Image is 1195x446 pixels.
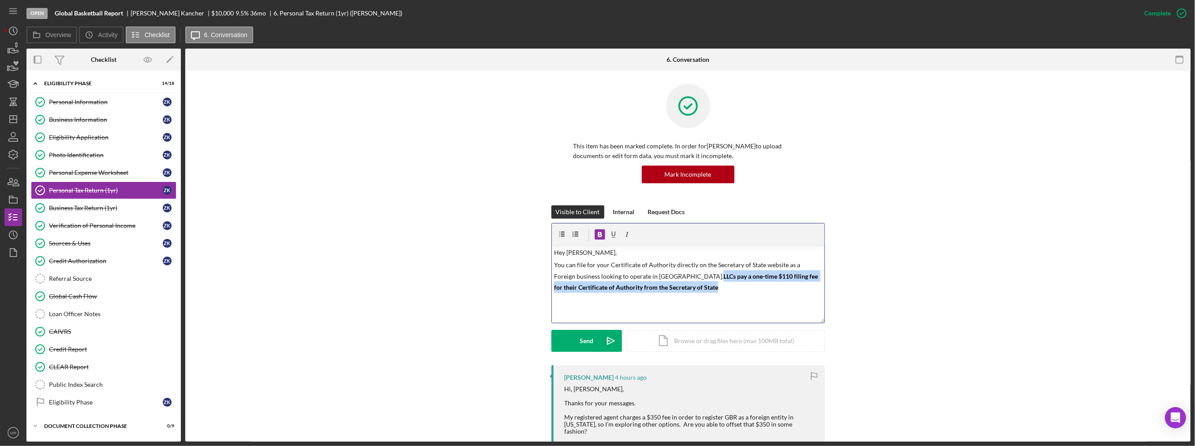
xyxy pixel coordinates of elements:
[163,204,172,212] div: Z K
[667,56,709,63] div: 6. Conversation
[31,217,176,234] a: Verification of Personal IncomeZK
[98,31,117,38] label: Activity
[644,205,689,219] button: Request Docs
[31,323,176,340] a: CAIVRS
[554,260,822,293] p: You can file for your Certificate of Authority directly on the Secretary of State website as a Fo...
[551,330,622,352] button: Send
[31,111,176,129] a: Business InformationZK
[45,31,71,38] label: Overview
[163,98,172,106] div: Z K
[31,287,176,305] a: Global Cash Flow
[665,166,712,183] div: Mark Incomplete
[49,98,163,106] div: Personal Information
[158,81,174,86] div: 14 / 18
[1144,4,1171,22] div: Complete
[1135,4,1191,22] button: Complete
[31,270,176,287] a: Referral Source
[613,205,635,219] div: Internal
[580,330,593,352] div: Send
[31,164,176,181] a: Personal Expense WorksheetZK
[551,205,604,219] button: Visible to Client
[49,346,176,353] div: Credit Report
[49,293,176,300] div: Global Cash Flow
[49,151,163,159] div: Photo Identification
[163,239,172,248] div: Z K
[55,10,123,17] b: Global Basketball Report
[31,129,176,146] a: Eligibility ApplicationZK
[31,358,176,376] a: CLEAR Report
[163,133,172,142] div: Z K
[554,248,822,257] p: Hey [PERSON_NAME],
[158,423,174,429] div: 0 / 9
[49,275,176,282] div: Referral Source
[49,169,163,176] div: Personal Expense Worksheet
[31,199,176,217] a: Business Tax Return (1yr)ZK
[49,363,176,370] div: CLEAR Report
[236,10,249,17] div: 9.5 %
[556,205,600,219] div: Visible to Client
[31,393,176,411] a: Eligibility PhaseZK
[10,431,17,435] text: MR
[31,252,176,270] a: Credit AuthorizationZK
[163,115,172,124] div: Z K
[615,374,647,381] time: 2025-09-24 13:17
[131,10,212,17] div: [PERSON_NAME] Kancher
[642,166,734,183] button: Mark Incomplete
[49,134,163,141] div: Eligibility Application
[31,181,176,199] a: Personal Tax Return (1yr)ZK
[26,8,48,19] div: Open
[163,186,172,195] div: Z K
[163,257,172,265] div: Z K
[49,399,163,406] div: Eligibility Phase
[145,31,170,38] label: Checklist
[31,234,176,252] a: Sources & UsesZK
[163,221,172,230] div: Z K
[204,31,247,38] label: 6. Conversation
[212,9,234,17] span: $10,000
[31,146,176,164] a: Photo IdentificationZK
[91,56,116,63] div: Checklist
[31,376,176,393] a: Public Index Search
[573,141,803,161] p: This item has been marked complete. In order for [PERSON_NAME] to upload documents or edit form d...
[273,10,402,17] div: 6. Personal Tax Return (1yr) ([PERSON_NAME])
[79,26,123,43] button: Activity
[250,10,266,17] div: 36 mo
[44,81,152,86] div: Eligibility Phase
[126,26,176,43] button: Checklist
[31,93,176,111] a: Personal InformationZK
[31,305,176,323] a: Loan Officer Notes
[648,205,685,219] div: Request Docs
[49,257,163,265] div: Credit Authorization
[1165,407,1186,428] div: Open Intercom Messenger
[49,310,176,317] div: Loan Officer Notes
[609,205,639,219] button: Internal
[26,26,77,43] button: Overview
[49,187,163,194] div: Personal Tax Return (1yr)
[49,116,163,123] div: Business Information
[49,222,163,229] div: Verification of Personal Income
[163,398,172,407] div: Z K
[31,340,176,358] a: Credit Report
[49,328,176,335] div: CAIVRS
[4,424,22,442] button: MR
[49,240,163,247] div: Sources & Uses
[565,374,614,381] div: [PERSON_NAME]
[163,151,172,159] div: Z K
[163,168,172,177] div: Z K
[185,26,253,43] button: 6. Conversation
[49,204,163,212] div: Business Tax Return (1yr)
[49,381,176,388] div: Public Index Search
[44,423,152,429] div: Document Collection Phase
